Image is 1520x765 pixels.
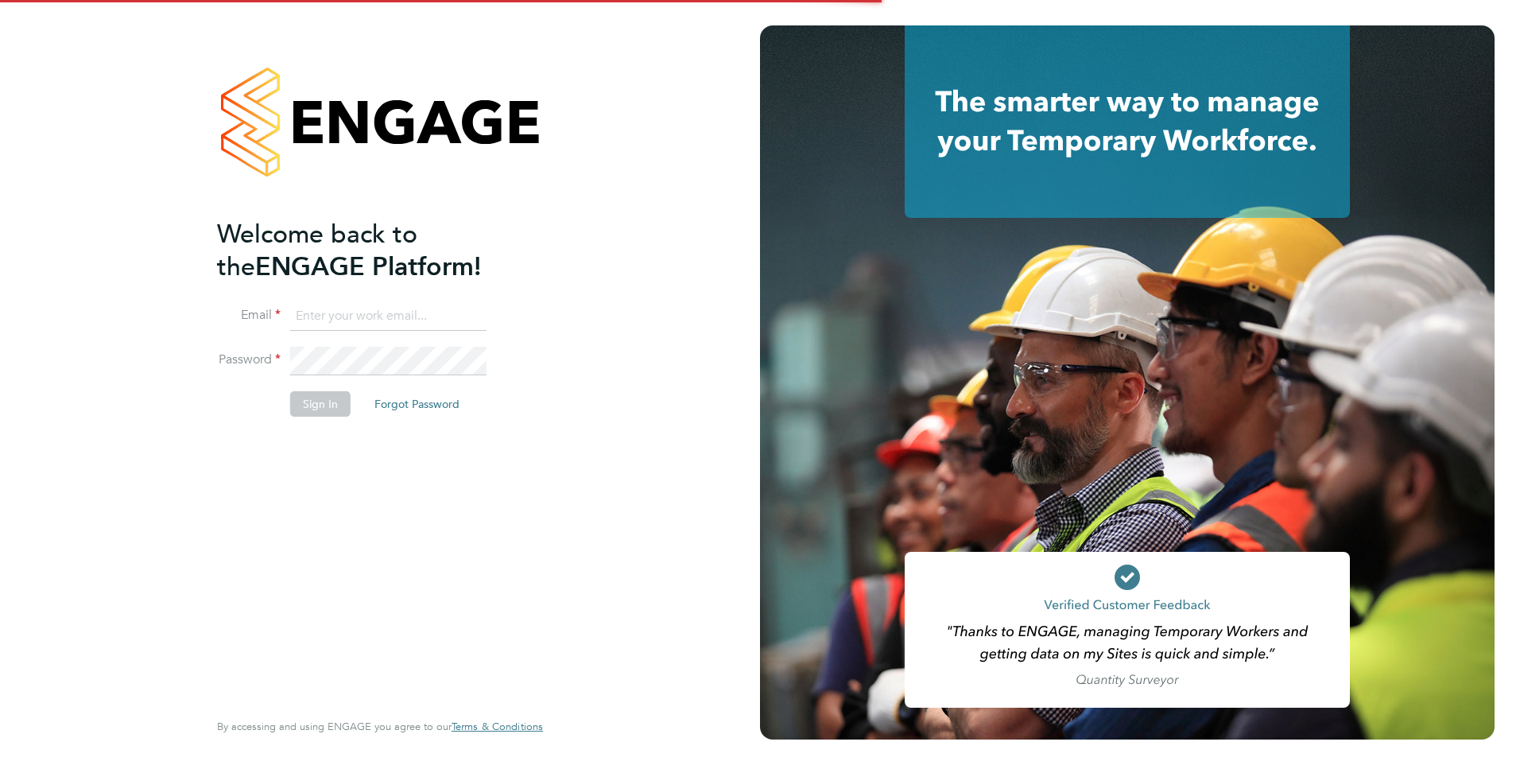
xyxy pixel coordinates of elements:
h2: ENGAGE Platform! [217,218,527,283]
label: Password [217,351,281,368]
label: Email [217,307,281,324]
button: Forgot Password [362,391,472,417]
span: Terms & Conditions [452,720,543,733]
button: Sign In [290,391,351,417]
span: Welcome back to the [217,219,417,282]
a: Terms & Conditions [452,720,543,733]
span: By accessing and using ENGAGE you agree to our [217,720,543,733]
input: Enter your work email... [290,302,487,331]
